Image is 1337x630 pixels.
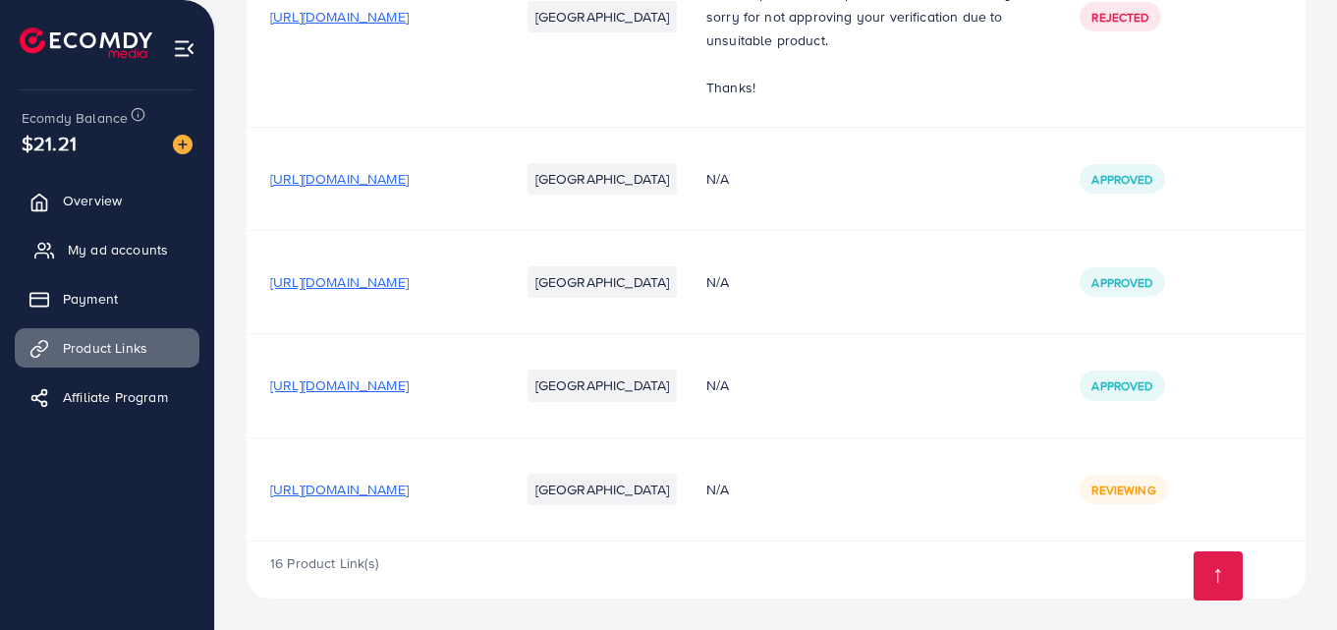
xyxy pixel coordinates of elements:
[270,272,409,292] span: [URL][DOMAIN_NAME]
[706,375,729,395] span: N/A
[22,129,77,157] span: $21.21
[63,387,168,407] span: Affiliate Program
[270,480,409,499] span: [URL][DOMAIN_NAME]
[15,181,199,220] a: Overview
[63,289,118,309] span: Payment
[706,480,729,499] span: N/A
[1091,482,1155,498] span: Reviewing
[20,28,152,58] img: logo
[15,230,199,269] a: My ad accounts
[528,1,678,32] li: [GEOGRAPHIC_DATA]
[270,169,409,189] span: [URL][DOMAIN_NAME]
[270,375,409,395] span: [URL][DOMAIN_NAME]
[63,191,122,210] span: Overview
[1091,171,1152,188] span: Approved
[706,169,729,189] span: N/A
[1091,9,1148,26] span: Rejected
[15,279,199,318] a: Payment
[1091,377,1152,394] span: Approved
[528,474,678,505] li: [GEOGRAPHIC_DATA]
[270,7,409,27] span: [URL][DOMAIN_NAME]
[68,240,168,259] span: My ad accounts
[1091,274,1152,291] span: Approved
[1253,542,1322,615] iframe: Chat
[173,135,193,154] img: image
[528,370,678,401] li: [GEOGRAPHIC_DATA]
[173,37,195,60] img: menu
[15,328,199,368] a: Product Links
[528,163,678,195] li: [GEOGRAPHIC_DATA]
[270,553,378,573] span: 16 Product Link(s)
[706,272,729,292] span: N/A
[22,108,128,128] span: Ecomdy Balance
[15,377,199,417] a: Affiliate Program
[706,76,1032,99] p: Thanks!
[63,338,147,358] span: Product Links
[528,266,678,298] li: [GEOGRAPHIC_DATA]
